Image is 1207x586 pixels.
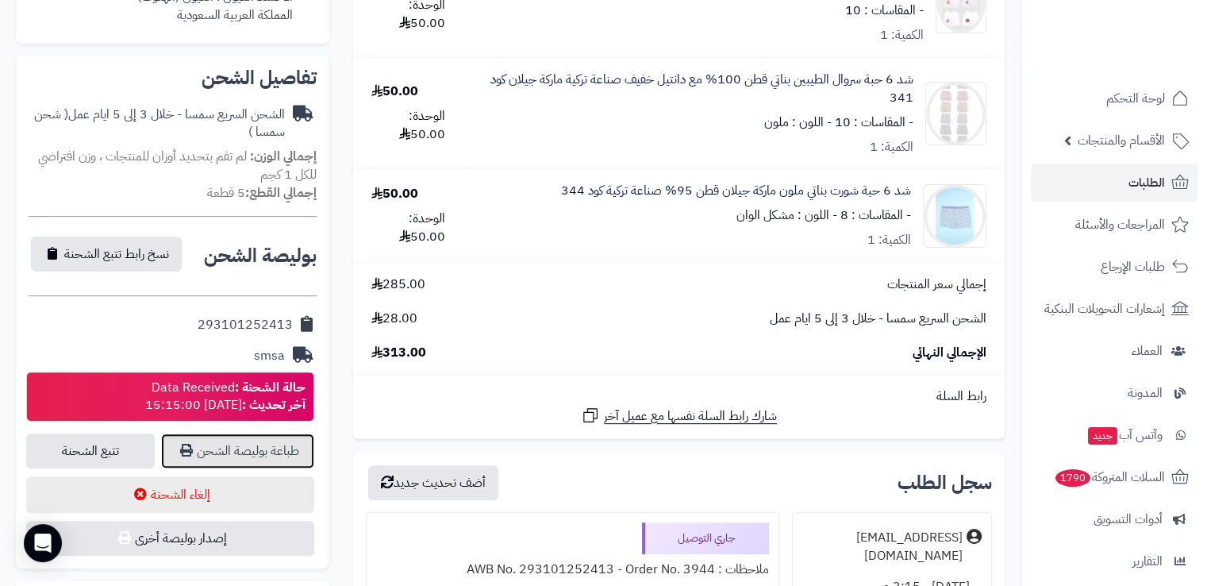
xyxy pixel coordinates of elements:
div: الكمية: 1 [880,26,924,44]
span: العملاء [1132,340,1163,362]
a: المدونة [1031,374,1197,412]
span: المراجعات والأسئلة [1075,214,1165,236]
span: الأقسام والمنتجات [1078,129,1165,152]
small: - اللون : ملون [764,113,832,132]
a: السلات المتروكة1790 [1031,458,1197,496]
h2: تفاصيل الشحن [29,68,317,87]
button: إلغاء الشحنة [26,476,314,513]
span: أدوات التسويق [1094,508,1163,530]
div: 293101252413 [198,316,293,334]
a: أدوات التسويق [1031,500,1197,538]
strong: إجمالي الوزن: [250,147,317,166]
small: - المقاسات : 10 [835,113,913,132]
span: 313.00 [371,344,426,362]
strong: آخر تحديث : [242,395,306,414]
small: - المقاسات : 10 [845,1,924,20]
div: الوحدة: 50.00 [371,210,445,246]
button: إصدار بوليصة أخرى [26,521,314,556]
h3: سجل الطلب [898,473,992,492]
span: 1790 [1055,469,1090,487]
strong: حالة الشحنة : [235,378,306,397]
span: شارك رابط السلة نفسها مع عميل آخر [604,407,777,426]
a: العملاء [1031,332,1197,370]
img: 1755276477-344-90x90.jpg [924,184,986,248]
div: 50.00 [371,185,418,203]
span: التقارير [1132,550,1163,573]
a: المراجعات والأسئلة [1031,206,1197,244]
div: Data Received [DATE] 15:15:00 [145,379,306,415]
a: تتبع الشحنة [26,434,155,468]
span: ( شحن سمسا ) [34,105,285,142]
div: [EMAIL_ADDRESS][DOMAIN_NAME] [802,529,963,565]
a: طباعة بوليصة الشحن [161,434,314,468]
div: smsa [254,347,285,365]
span: الطلبات [1128,172,1165,194]
a: طلبات الإرجاع [1031,248,1197,286]
a: شد 6 حبة شورت بناتي ملون ماركة جيلان قطن 95% صناعة تركية كود 344 [561,182,911,200]
span: الإجمالي النهائي [913,344,986,362]
a: الطلبات [1031,164,1197,202]
div: الشحن السريع سمسا - خلال 3 إلى 5 ايام عمل [29,106,285,142]
span: إجمالي سعر المنتجات [887,276,986,294]
span: طلبات الإرجاع [1101,256,1165,278]
div: الوحدة: 50.00 [371,107,445,144]
a: وآتس آبجديد [1031,416,1197,454]
h2: بوليصة الشحن [204,246,317,265]
span: جديد [1088,427,1117,445]
small: 5 قطعة [207,183,317,202]
button: نسخ رابط تتبع الشحنة [31,237,182,272]
div: جاري التوصيل [642,522,769,554]
div: الكمية: 1 [867,231,911,249]
a: شارك رابط السلة نفسها مع عميل آخر [581,406,777,426]
span: المدونة [1128,382,1163,404]
img: 1755275700-341-0%20(6)-90x90.png [926,82,986,145]
a: لوحة التحكم [1031,79,1197,118]
span: لم تقم بتحديد أوزان للمنتجات ، وزن افتراضي للكل 1 كجم [38,147,317,184]
div: رابط السلة [359,387,998,406]
strong: إجمالي القطع: [245,183,317,202]
div: Open Intercom Messenger [24,524,62,562]
div: 50.00 [371,83,418,101]
span: السلات المتروكة [1054,466,1165,488]
span: إشعارات التحويلات البنكية [1044,298,1165,320]
span: وآتس آب [1086,424,1163,446]
button: أضف تحديث جديد [368,465,498,500]
div: ملاحظات : AWB No. 293101252413 - Order No. 3944 [376,554,769,585]
div: الكمية: 1 [870,138,913,156]
span: الشحن السريع سمسا - خلال 3 إلى 5 ايام عمل [770,310,986,328]
span: نسخ رابط تتبع الشحنة [64,245,169,264]
span: 285.00 [371,276,425,294]
small: - المقاسات : 8 [840,206,911,225]
small: - اللون : مشكل الوان [736,206,837,225]
a: التقارير [1031,542,1197,580]
span: لوحة التحكم [1106,87,1165,110]
img: logo-2.png [1099,44,1192,78]
a: إشعارات التحويلات البنكية [1031,290,1197,328]
span: 28.00 [371,310,417,328]
a: شد 6 حبة سروال الطيبين بناتي قطن 100% مع دانتيل خفيف صناعة تركية ماركة جيلان كود 341 [482,71,913,107]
